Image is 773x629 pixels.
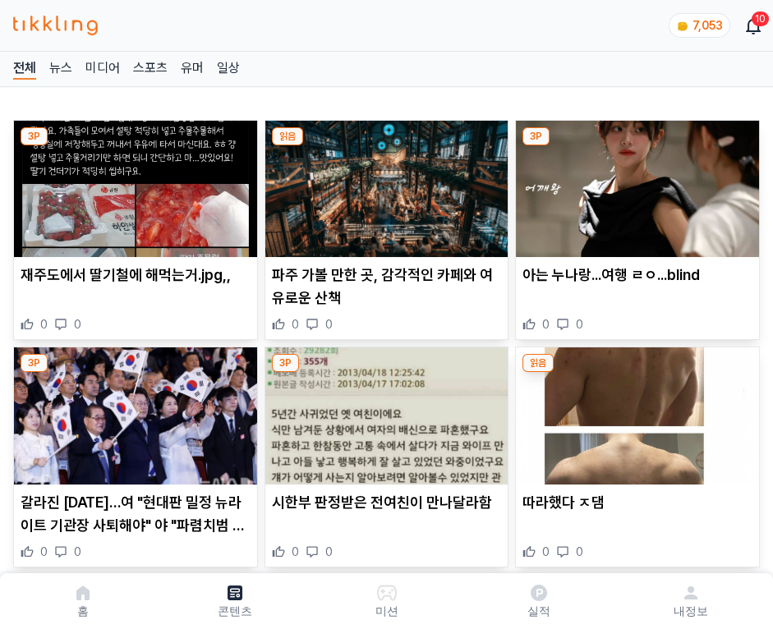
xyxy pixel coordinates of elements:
[462,580,614,622] a: 실적
[265,347,508,484] img: 시한부 판정받은 전여친이 만나달라함
[21,354,48,372] div: 3P
[516,347,759,484] img: 따라했다 ㅈ댐
[516,121,759,257] img: 아는 누나랑...여행 ㄹㅇ...blind
[265,120,509,340] div: 읽음 파주 가볼 만한 곳, 감각적인 카페와 여유로운 산책 파주 가볼 만한 곳, 감각적인 카페와 여유로운 산책 0 0
[74,544,81,560] span: 0
[692,19,723,32] span: 7,053
[40,544,48,560] span: 0
[614,580,766,622] a: 내정보
[669,13,727,38] a: coin 7,053
[13,347,258,567] div: 3P 갈라진 광복절…여 "현대판 밀정 뉴라이트 기관장 사퇴해야" 야 "파렴치범 사면하고 통합 포장" 갈라진 [DATE]…여 "현대판 밀정 뉴라이트 기관장 사퇴해야" 야 "파렴...
[85,58,120,80] a: 미디어
[77,603,89,619] p: 홈
[522,491,752,514] p: 따라했다 ㅈ댐
[217,58,240,80] a: 일상
[292,544,299,560] span: 0
[159,580,311,622] a: 콘텐츠
[515,120,760,340] div: 3P 아는 누나랑...여행 ㄹㅇ...blind 아는 누나랑...여행 ㄹㅇ...blind 0 0
[676,20,689,33] img: coin
[265,121,508,257] img: 파주 가볼 만한 곳, 감각적인 카페와 여유로운 산책
[292,316,299,333] span: 0
[272,354,299,372] div: 3P
[747,16,760,35] a: 10
[522,127,550,145] div: 3P
[21,264,251,287] p: 재주도에서 딸기철에 해먹는거.jpg,,
[181,58,204,80] a: 유머
[325,544,333,560] span: 0
[133,58,168,80] a: 스포츠
[7,580,159,622] a: 홈
[21,491,251,537] p: 갈라진 [DATE]…여 "현대판 밀정 뉴라이트 기관장 사퇴해야" 야 "파렴치범 사면하고 통합 포장"
[272,127,303,145] div: 읽음
[13,120,258,340] div: 3P 재주도에서 딸기철에 해먹는거.jpg,, 재주도에서 딸기철에 해먹는거.jpg,, 0 0
[40,316,48,333] span: 0
[13,58,36,80] a: 전체
[14,347,257,484] img: 갈라진 광복절…여 "현대판 밀정 뉴라이트 기관장 사퇴해야" 야 "파렴치범 사면하고 통합 포장"
[375,603,398,619] p: 미션
[311,580,462,622] button: 미션
[49,58,72,80] a: 뉴스
[752,11,769,26] div: 10
[325,316,333,333] span: 0
[527,603,550,619] p: 실적
[21,127,48,145] div: 3P
[14,121,257,257] img: 재주도에서 딸기철에 해먹는거.jpg,,
[674,603,708,619] p: 내정보
[522,264,752,287] p: 아는 누나랑...여행 ㄹㅇ...blind
[272,491,502,514] p: 시한부 판정받은 전여친이 만나달라함
[576,316,583,333] span: 0
[515,347,760,567] div: 읽음 따라했다 ㅈ댐 따라했다 ㅈ댐 0 0
[272,264,502,310] p: 파주 가볼 만한 곳, 감각적인 카페와 여유로운 산책
[13,16,98,35] img: 티끌링
[522,354,554,372] div: 읽음
[542,544,550,560] span: 0
[542,316,550,333] span: 0
[74,316,81,333] span: 0
[218,603,252,619] p: 콘텐츠
[377,583,397,603] img: 미션
[265,347,509,567] div: 3P 시한부 판정받은 전여친이 만나달라함 시한부 판정받은 전여친이 만나달라함 0 0
[576,544,583,560] span: 0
